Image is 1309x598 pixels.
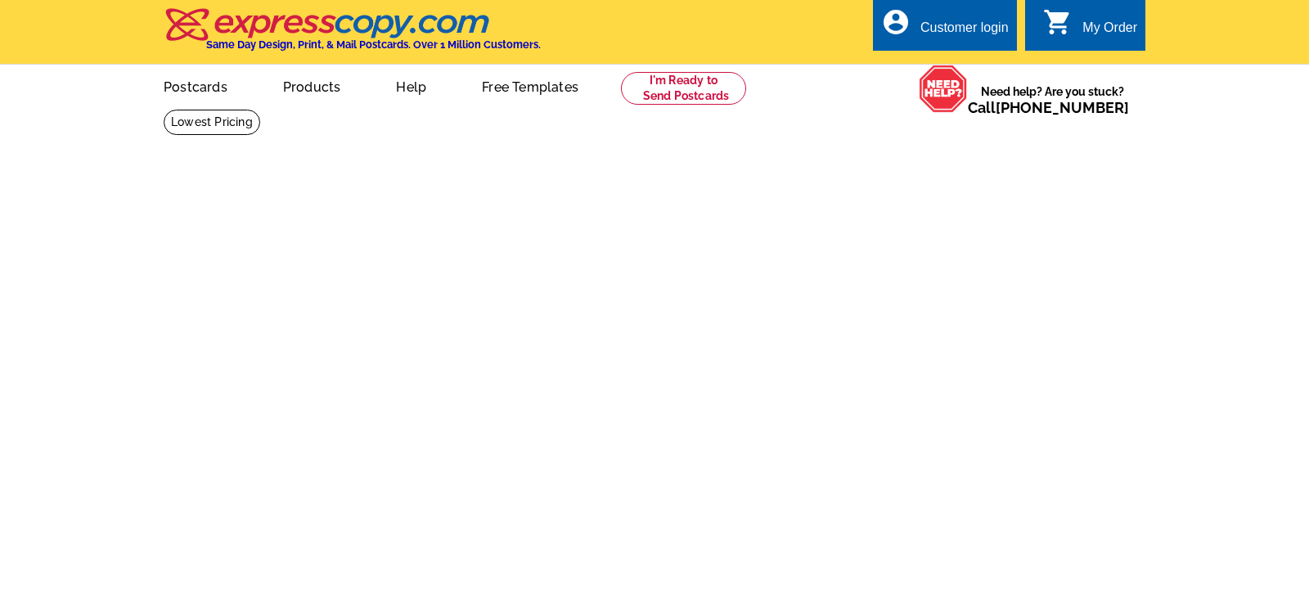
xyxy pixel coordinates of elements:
[456,66,605,105] a: Free Templates
[370,66,452,105] a: Help
[137,66,254,105] a: Postcards
[996,99,1129,116] a: [PHONE_NUMBER]
[968,83,1137,116] span: Need help? Are you stuck?
[206,38,541,51] h4: Same Day Design, Print, & Mail Postcards. Over 1 Million Customers.
[881,7,911,37] i: account_circle
[1043,18,1137,38] a: shopping_cart My Order
[968,99,1129,116] span: Call
[164,20,541,51] a: Same Day Design, Print, & Mail Postcards. Over 1 Million Customers.
[257,66,367,105] a: Products
[920,20,1009,43] div: Customer login
[881,18,1009,38] a: account_circle Customer login
[1043,7,1073,37] i: shopping_cart
[1082,20,1137,43] div: My Order
[919,65,968,113] img: help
